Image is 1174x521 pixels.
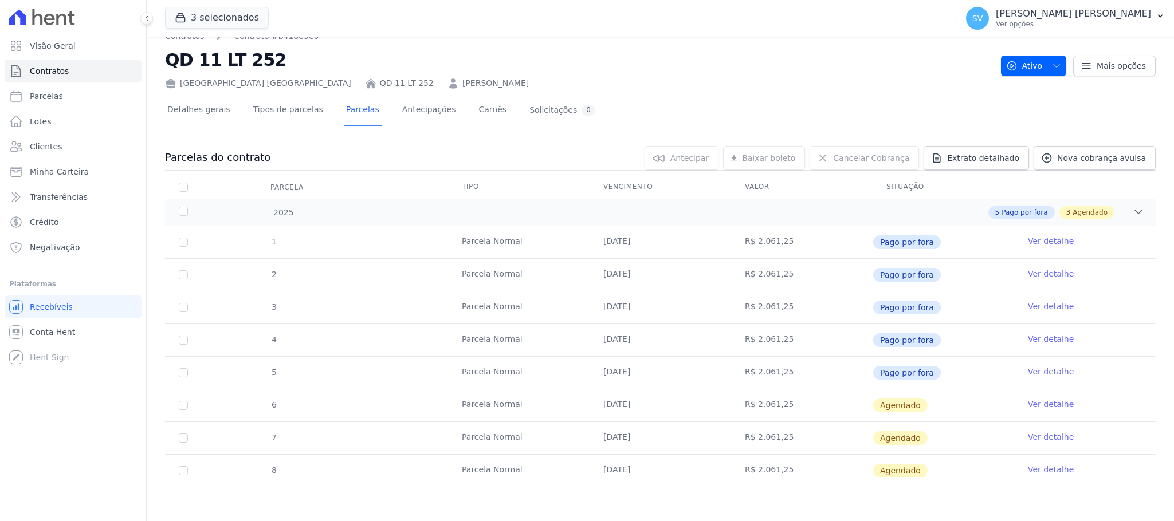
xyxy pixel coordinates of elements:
[5,236,142,259] a: Negativação
[1073,56,1156,76] a: Mais opções
[448,357,590,389] td: Parcela Normal
[924,146,1029,170] a: Extrato detalhado
[5,185,142,208] a: Transferências
[30,90,63,102] span: Parcelas
[448,291,590,323] td: Parcela Normal
[5,295,142,318] a: Recebíveis
[947,152,1019,164] span: Extrato detalhado
[165,96,233,126] a: Detalhes gerais
[448,175,590,199] th: Tipo
[590,357,731,389] td: [DATE]
[270,270,277,279] span: 2
[5,110,142,133] a: Lotes
[448,226,590,258] td: Parcela Normal
[590,291,731,323] td: [DATE]
[462,77,529,89] a: [PERSON_NAME]
[5,85,142,108] a: Parcelas
[1028,464,1074,475] a: Ver detalhe
[5,135,142,158] a: Clientes
[873,431,928,445] span: Agendado
[873,175,1014,199] th: Situação
[5,34,142,57] a: Visão Geral
[448,259,590,291] td: Parcela Normal
[731,357,873,389] td: R$ 2.061,25
[731,422,873,454] td: R$ 2.061,25
[731,259,873,291] td: R$ 2.061,25
[448,455,590,487] td: Parcela Normal
[448,389,590,421] td: Parcela Normal
[179,238,188,247] input: Só é possível selecionar pagamentos em aberto
[400,96,458,126] a: Antecipações
[731,455,873,487] td: R$ 2.061,25
[1034,146,1156,170] a: Nova cobrança avulsa
[30,166,89,177] span: Minha Carteira
[590,455,731,487] td: [DATE]
[270,302,277,311] span: 3
[5,160,142,183] a: Minha Carteira
[9,277,137,291] div: Plataformas
[1028,333,1074,345] a: Ver detalhe
[165,151,270,164] h3: Parcelas do contrato
[257,176,317,199] div: Parcela
[873,301,941,314] span: Pago por fora
[731,175,873,199] th: Valor
[873,398,928,412] span: Agendado
[270,335,277,344] span: 4
[1028,268,1074,279] a: Ver detalhe
[179,368,188,377] input: Só é possível selecionar pagamentos em aberto
[179,401,188,410] input: default
[1066,207,1071,218] span: 3
[30,326,75,338] span: Conta Hent
[448,422,590,454] td: Parcela Normal
[582,105,595,116] div: 0
[1028,366,1074,377] a: Ver detalhe
[273,207,294,219] span: 2025
[590,324,731,356] td: [DATE]
[731,389,873,421] td: R$ 2.061,25
[1028,235,1074,247] a: Ver detalhe
[590,389,731,421] td: [DATE]
[344,96,382,126] a: Parcelas
[179,303,188,312] input: Só é possível selecionar pagamentos em aberto
[873,235,941,249] span: Pago por fora
[1002,207,1047,218] span: Pago por fora
[30,141,62,152] span: Clientes
[165,47,992,73] h2: QD 11 LT 252
[996,19,1151,29] p: Ver opções
[251,96,325,126] a: Tipos de parcelas
[448,324,590,356] td: Parcela Normal
[1073,207,1108,218] span: Agendado
[270,433,277,442] span: 7
[30,65,69,77] span: Contratos
[529,105,595,116] div: Solicitações
[1028,301,1074,312] a: Ver detalhe
[731,324,873,356] td: R$ 2.061,25
[873,464,928,477] span: Agendado
[5,321,142,344] a: Conta Hent
[1097,60,1146,72] span: Mais opções
[590,422,731,454] td: [DATE]
[1001,56,1067,76] button: Ativo
[731,291,873,323] td: R$ 2.061,25
[957,2,1174,34] button: SV [PERSON_NAME] [PERSON_NAME] Ver opções
[995,207,1000,218] span: 5
[30,40,76,52] span: Visão Geral
[5,60,142,82] a: Contratos
[1028,431,1074,443] a: Ver detalhe
[30,216,59,228] span: Crédito
[1028,398,1074,410] a: Ver detalhe
[873,333,941,347] span: Pago por fora
[270,368,277,377] span: 5
[972,14,983,22] span: SV
[165,7,269,29] button: 3 selecionados
[179,466,188,475] input: default
[30,191,88,203] span: Transferências
[30,242,80,253] span: Negativação
[30,301,73,313] span: Recebíveis
[873,366,941,380] span: Pago por fora
[476,96,509,126] a: Carnês
[731,226,873,258] td: R$ 2.061,25
[590,259,731,291] td: [DATE]
[996,8,1151,19] p: [PERSON_NAME] [PERSON_NAME]
[1006,56,1043,76] span: Ativo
